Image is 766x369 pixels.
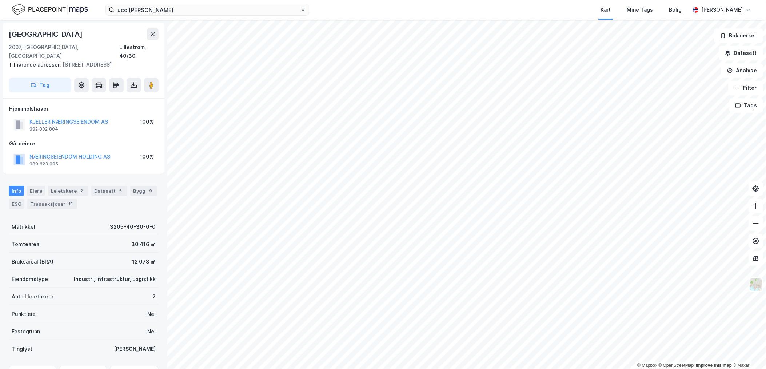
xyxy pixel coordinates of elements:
div: Transaksjoner [27,199,77,209]
div: Bruksareal (BRA) [12,257,53,266]
div: Hjemmelshaver [9,104,158,113]
iframe: Chat Widget [730,334,766,369]
div: 2 [78,187,85,194]
div: 9 [147,187,154,194]
div: [PERSON_NAME] [114,345,156,353]
div: Nei [147,327,156,336]
div: Bygg [130,186,157,196]
div: 5 [117,187,124,194]
div: Matrikkel [12,222,35,231]
div: Eiere [27,186,45,196]
button: Analyse [721,63,763,78]
div: Nei [147,310,156,318]
div: Leietakere [48,186,88,196]
div: 30 416 ㎡ [131,240,156,249]
div: 2 [152,292,156,301]
div: Datasett [91,186,127,196]
div: Tinglyst [12,345,32,353]
input: Søk på adresse, matrikkel, gårdeiere, leietakere eller personer [115,4,300,15]
div: Industri, Infrastruktur, Logistikk [74,275,156,284]
div: [PERSON_NAME] [701,5,743,14]
div: Festegrunn [12,327,40,336]
span: Tilhørende adresser: [9,61,63,68]
a: Improve this map [696,363,732,368]
div: Kontrollprogram for chat [730,334,766,369]
div: 3205-40-30-0-0 [110,222,156,231]
div: 989 623 095 [29,161,58,167]
div: Bolig [669,5,682,14]
div: Info [9,186,24,196]
button: Tag [9,78,71,92]
button: Bokmerker [714,28,763,43]
div: Kart [601,5,611,14]
div: 12 073 ㎡ [132,257,156,266]
div: ESG [9,199,24,209]
div: 2007, [GEOGRAPHIC_DATA], [GEOGRAPHIC_DATA] [9,43,119,60]
div: Eiendomstype [12,275,48,284]
div: 992 802 804 [29,126,58,132]
div: Antall leietakere [12,292,53,301]
div: Mine Tags [627,5,653,14]
div: Punktleie [12,310,36,318]
div: Lillestrøm, 40/30 [119,43,159,60]
div: [GEOGRAPHIC_DATA] [9,28,84,40]
div: 100% [140,152,154,161]
button: Datasett [719,46,763,60]
div: Tomteareal [12,240,41,249]
img: logo.f888ab2527a4732fd821a326f86c7f29.svg [12,3,88,16]
div: 15 [67,200,74,208]
div: 100% [140,117,154,126]
button: Tags [729,98,763,113]
button: Filter [728,81,763,95]
div: Gårdeiere [9,139,158,148]
img: Z [749,278,763,292]
a: Mapbox [637,363,657,368]
a: OpenStreetMap [659,363,694,368]
div: [STREET_ADDRESS] [9,60,153,69]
